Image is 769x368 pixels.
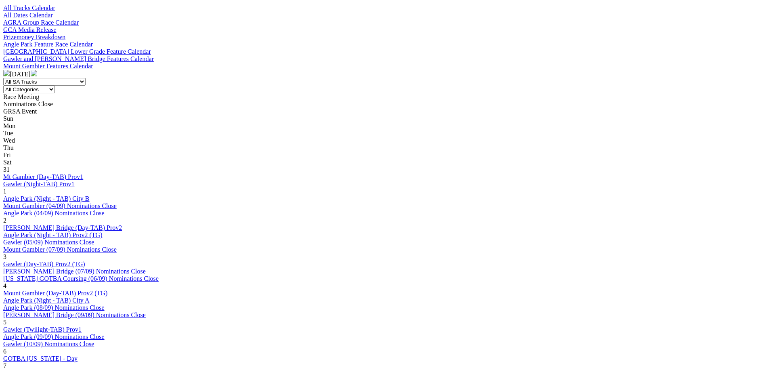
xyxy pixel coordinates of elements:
a: Gawler (05/09) Nominations Close [3,239,94,246]
div: Thu [3,144,766,151]
div: GRSA Event [3,108,766,115]
div: Nominations Close [3,101,766,108]
div: Mon [3,122,766,130]
span: 3 [3,253,6,260]
a: Angle Park (08/09) Nominations Close [3,304,105,311]
a: Gawler (Twilight-TAB) Prov1 [3,326,82,333]
span: 6 [3,348,6,355]
a: GCA Media Release [3,26,57,33]
a: [PERSON_NAME] Bridge (Day-TAB) Prov2 [3,224,122,231]
span: 5 [3,319,6,326]
span: 31 [3,166,10,173]
a: All Dates Calendar [3,12,53,19]
img: chevron-left-pager-white.svg [3,70,10,76]
a: Gawler and [PERSON_NAME] Bridge Features Calendar [3,55,154,62]
div: Tue [3,130,766,137]
a: Mount Gambier Features Calendar [3,63,93,69]
span: 1 [3,188,6,195]
a: [PERSON_NAME] Bridge (09/09) Nominations Close [3,311,146,318]
a: [US_STATE] GOTBA Coursing (06/09) Nominations Close [3,275,159,282]
a: All Tracks Calendar [3,4,55,11]
div: Sun [3,115,766,122]
a: Mount Gambier (04/09) Nominations Close [3,202,117,209]
a: Angle Park (Night - TAB) City B [3,195,90,202]
a: Angle Park (04/09) Nominations Close [3,210,105,217]
img: chevron-right-pager-white.svg [31,70,37,76]
a: Mt Gambier (Day-TAB) Prov1 [3,173,83,180]
div: Sat [3,159,766,166]
a: Angle Park (Night - TAB) Prov2 (TG) [3,231,103,238]
a: Angle Park (09/09) Nominations Close [3,333,105,340]
a: Prizemoney Breakdown [3,34,65,40]
a: [PERSON_NAME] Bridge (07/09) Nominations Close [3,268,146,275]
a: Angle Park Feature Race Calendar [3,41,93,48]
span: 2 [3,217,6,224]
a: Angle Park (Night - TAB) City A [3,297,90,304]
a: GOTBA [US_STATE] - Day [3,355,78,362]
div: Fri [3,151,766,159]
span: 4 [3,282,6,289]
div: Wed [3,137,766,144]
a: AGRA Group Race Calendar [3,19,79,26]
a: Gawler (Night-TAB) Prov1 [3,181,74,187]
a: Gawler (Day-TAB) Prov2 (TG) [3,261,85,267]
a: Mount Gambier (07/09) Nominations Close [3,246,117,253]
a: [GEOGRAPHIC_DATA] Lower Grade Feature Calendar [3,48,151,55]
div: [DATE] [3,70,766,78]
div: Race Meeting [3,93,766,101]
a: Gawler (10/09) Nominations Close [3,341,94,347]
a: Mount Gambier (Day-TAB) Prov2 (TG) [3,290,107,297]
